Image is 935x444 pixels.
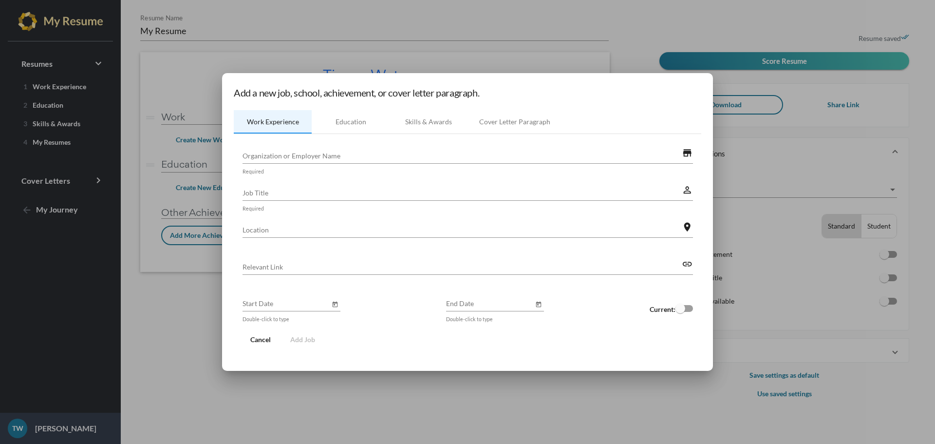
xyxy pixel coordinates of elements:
strong: Current: [650,305,675,313]
mat-icon: link [682,258,692,270]
input: Relevant Link [243,262,682,272]
div: Skills & Awards [405,117,452,127]
mat-hint: Required [243,204,264,214]
mat-icon: perm_identity [682,184,692,196]
div: Work Experience [247,117,299,127]
input: Start Date [243,298,330,309]
mat-icon: store [682,147,692,159]
input: End Date [446,298,534,309]
mat-hint: Double-click to type [446,314,493,325]
input: Job Title [243,188,682,198]
span: Add Job [290,335,315,344]
h1: Add a new job, school, achievement, or cover letter paragraph. [234,85,701,100]
span: Cancel [250,335,271,344]
input: Location [243,225,682,235]
div: Cover Letter Paragraph [479,117,550,127]
input: Organization or Employer Name [243,151,682,161]
button: Open calendar [534,298,544,309]
button: Add Job [282,331,323,348]
div: Education [336,117,366,127]
button: Cancel [243,331,279,348]
mat-hint: Required [243,167,264,177]
button: Open calendar [330,298,340,309]
mat-hint: Double-click to type [243,314,289,325]
mat-icon: location_on [682,221,692,233]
